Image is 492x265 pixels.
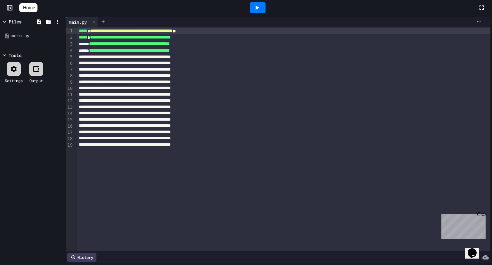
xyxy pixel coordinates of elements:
div: 9 [66,79,74,86]
iframe: chat widget [465,239,486,259]
div: 18 [66,136,74,142]
div: main.py [66,19,90,25]
div: main.py [12,33,61,39]
div: 19 [66,142,74,149]
a: Home [19,3,37,12]
div: 1 [66,28,74,34]
div: 4 [66,47,74,54]
div: 14 [66,111,74,117]
div: Output [29,78,43,83]
div: Settings [5,78,23,83]
div: main.py [66,17,98,27]
div: 3 [66,41,74,47]
div: 12 [66,98,74,104]
div: 10 [66,85,74,92]
div: 2 [66,34,74,41]
iframe: chat widget [439,211,486,239]
div: 13 [66,104,74,111]
div: 15 [66,117,74,123]
div: 8 [66,73,74,79]
div: 5 [66,54,74,60]
div: 17 [66,129,74,136]
div: Tools [9,52,21,59]
div: Chat with us now!Close [3,3,44,41]
div: Files [9,18,21,25]
div: 6 [66,60,74,67]
div: 11 [66,92,74,98]
span: Home [23,4,35,11]
div: 16 [66,123,74,130]
div: 7 [66,66,74,73]
div: History [67,253,96,262]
